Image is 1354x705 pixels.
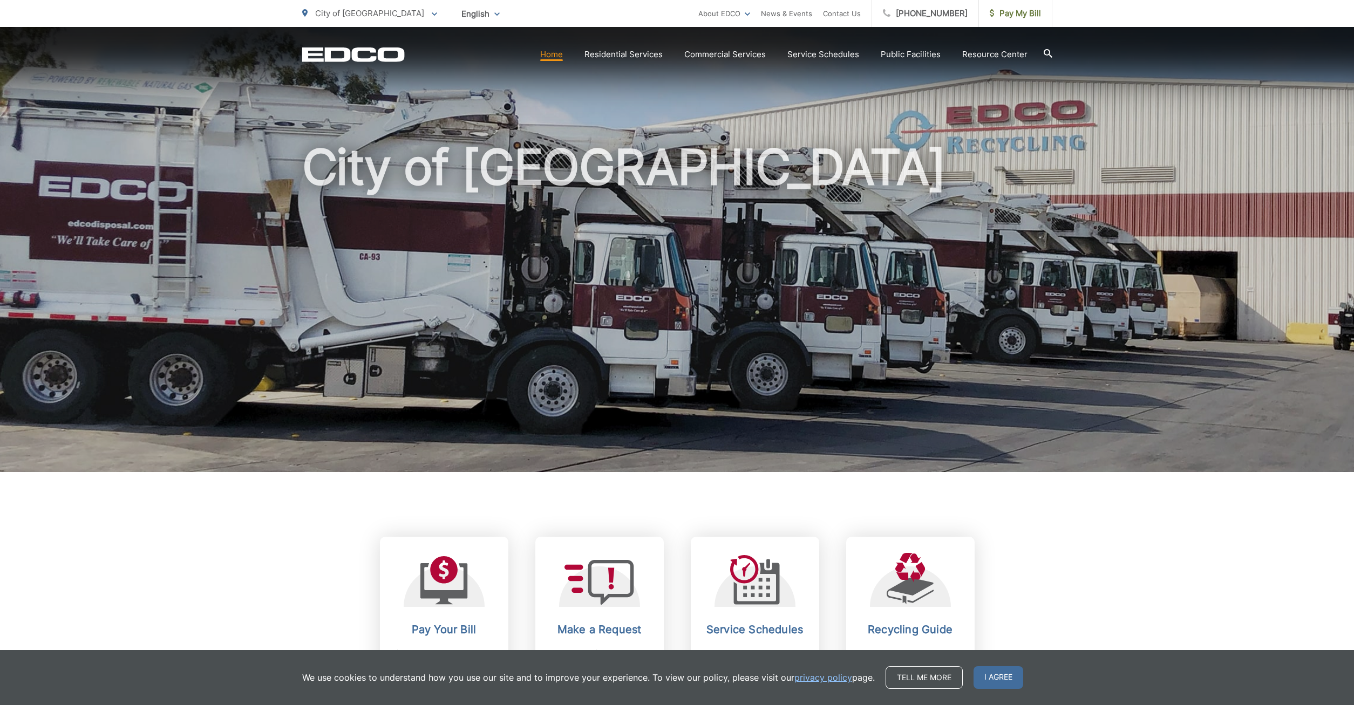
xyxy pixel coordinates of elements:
[881,48,941,61] a: Public Facilities
[823,7,861,20] a: Contact Us
[846,537,975,689] a: Recycling Guide Learn what you need to know about recycling.
[990,7,1041,20] span: Pay My Bill
[974,666,1023,689] span: I agree
[302,47,405,62] a: EDCD logo. Return to the homepage.
[857,647,964,673] p: Learn what you need to know about recycling.
[315,8,424,18] span: City of [GEOGRAPHIC_DATA]
[761,7,812,20] a: News & Events
[380,537,508,689] a: Pay Your Bill View, pay, and manage your bill online.
[546,647,653,673] p: Send a service request to EDCO.
[886,666,963,689] a: Tell me more
[391,647,498,673] p: View, pay, and manage your bill online.
[684,48,766,61] a: Commercial Services
[702,647,808,673] p: Stay up-to-date on any changes in schedules.
[857,623,964,636] h2: Recycling Guide
[391,623,498,636] h2: Pay Your Bill
[302,140,1052,482] h1: City of [GEOGRAPHIC_DATA]
[787,48,859,61] a: Service Schedules
[962,48,1028,61] a: Resource Center
[302,671,875,684] p: We use cookies to understand how you use our site and to improve your experience. To view our pol...
[453,4,508,23] span: English
[691,537,819,689] a: Service Schedules Stay up-to-date on any changes in schedules.
[546,623,653,636] h2: Make a Request
[540,48,563,61] a: Home
[702,623,808,636] h2: Service Schedules
[535,537,664,689] a: Make a Request Send a service request to EDCO.
[698,7,750,20] a: About EDCO
[794,671,852,684] a: privacy policy
[584,48,663,61] a: Residential Services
